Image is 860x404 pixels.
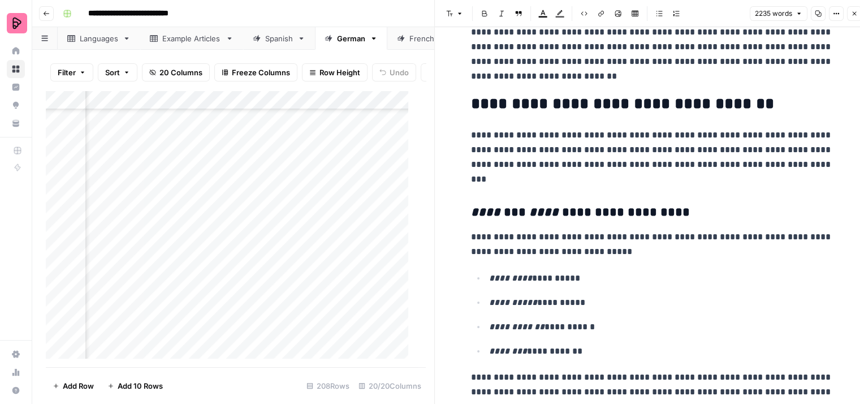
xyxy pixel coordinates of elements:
[315,27,387,50] a: German
[7,381,25,399] button: Help + Support
[214,63,297,81] button: Freeze Columns
[387,27,457,50] a: French
[750,6,807,21] button: 2235 words
[140,27,243,50] a: Example Articles
[7,9,25,37] button: Workspace: Preply
[372,63,416,81] button: Undo
[302,63,368,81] button: Row Height
[409,33,435,44] div: French
[105,67,120,78] span: Sort
[7,96,25,114] a: Opportunities
[7,345,25,363] a: Settings
[7,78,25,96] a: Insights
[7,363,25,381] a: Usage
[319,67,360,78] span: Row Height
[58,67,76,78] span: Filter
[7,13,27,33] img: Preply Logo
[755,8,792,19] span: 2235 words
[390,67,409,78] span: Undo
[243,27,315,50] a: Spanish
[50,63,93,81] button: Filter
[7,42,25,60] a: Home
[142,63,210,81] button: 20 Columns
[232,67,290,78] span: Freeze Columns
[98,63,137,81] button: Sort
[337,33,365,44] div: German
[58,27,140,50] a: Languages
[159,67,202,78] span: 20 Columns
[354,377,426,395] div: 20/20 Columns
[118,380,163,392] span: Add 10 Rows
[265,33,293,44] div: Spanish
[80,33,118,44] div: Languages
[302,377,354,395] div: 208 Rows
[46,377,101,395] button: Add Row
[7,60,25,78] a: Browse
[101,377,170,395] button: Add 10 Rows
[63,380,94,392] span: Add Row
[7,114,25,132] a: Your Data
[162,33,221,44] div: Example Articles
